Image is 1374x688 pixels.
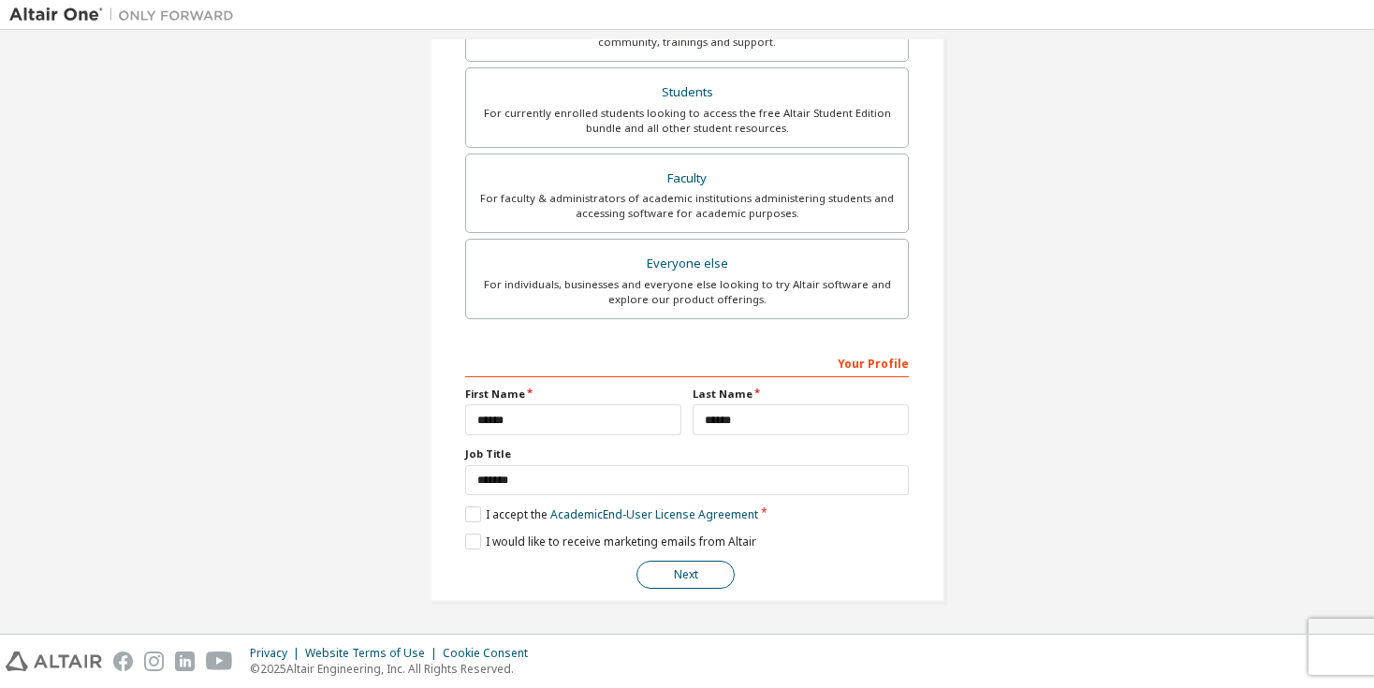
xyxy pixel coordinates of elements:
[477,277,897,307] div: For individuals, businesses and everyone else looking to try Altair software and explore our prod...
[477,80,897,106] div: Students
[477,191,897,221] div: For faculty & administrators of academic institutions administering students and accessing softwa...
[175,651,195,671] img: linkedin.svg
[477,251,897,277] div: Everyone else
[144,651,164,671] img: instagram.svg
[6,651,102,671] img: altair_logo.svg
[477,166,897,192] div: Faculty
[465,534,756,549] label: I would like to receive marketing emails from Altair
[550,506,758,522] a: Academic End-User License Agreement
[206,651,233,671] img: youtube.svg
[113,651,133,671] img: facebook.svg
[250,646,305,661] div: Privacy
[9,6,243,24] img: Altair One
[465,347,909,377] div: Your Profile
[477,106,897,136] div: For currently enrolled students looking to access the free Altair Student Edition bundle and all ...
[443,646,539,661] div: Cookie Consent
[250,661,539,677] p: © 2025 Altair Engineering, Inc. All Rights Reserved.
[693,387,909,402] label: Last Name
[465,387,681,402] label: First Name
[636,561,735,589] button: Next
[305,646,443,661] div: Website Terms of Use
[465,506,758,522] label: I accept the
[465,446,909,461] label: Job Title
